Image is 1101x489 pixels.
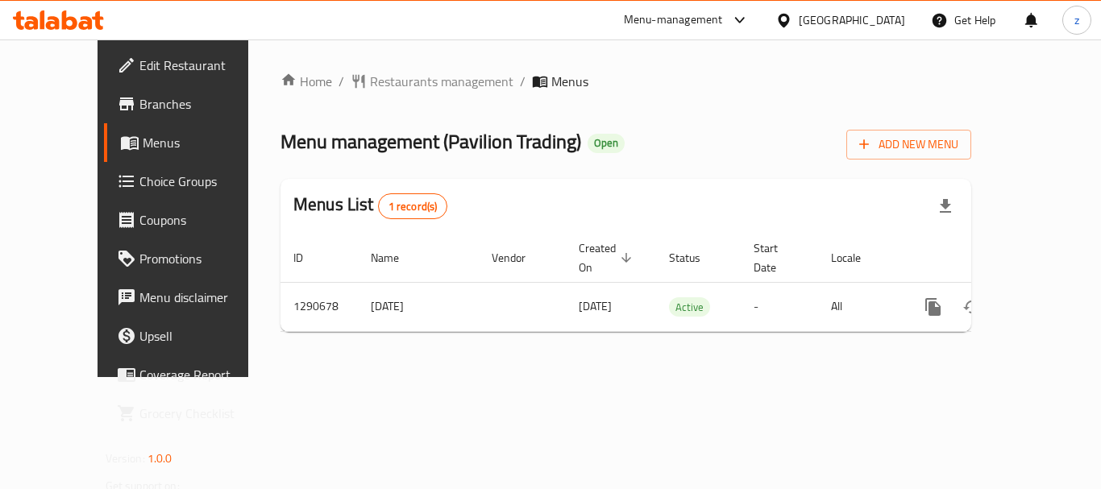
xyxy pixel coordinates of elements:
[846,130,971,160] button: Add New Menu
[859,135,958,155] span: Add New Menu
[280,72,332,91] a: Home
[139,56,268,75] span: Edit Restaurant
[280,234,1082,332] table: enhanced table
[104,123,281,162] a: Menus
[104,394,281,433] a: Grocery Checklist
[104,355,281,394] a: Coverage Report
[914,288,953,326] button: more
[588,136,625,150] span: Open
[104,46,281,85] a: Edit Restaurant
[104,278,281,317] a: Menu disclaimer
[831,248,882,267] span: Locale
[926,187,965,226] div: Export file
[370,72,513,91] span: Restaurants management
[139,365,268,384] span: Coverage Report
[741,282,818,331] td: -
[339,72,344,91] li: /
[280,282,358,331] td: 1290678
[520,72,526,91] li: /
[293,193,447,219] h2: Menus List
[358,282,479,331] td: [DATE]
[147,448,172,469] span: 1.0.0
[551,72,588,91] span: Menus
[818,282,901,331] td: All
[106,448,145,469] span: Version:
[139,404,268,423] span: Grocery Checklist
[799,11,905,29] div: [GEOGRAPHIC_DATA]
[588,134,625,153] div: Open
[139,210,268,230] span: Coupons
[754,238,799,277] span: Start Date
[371,248,420,267] span: Name
[579,296,612,317] span: [DATE]
[669,297,710,317] div: Active
[953,288,991,326] button: Change Status
[293,248,324,267] span: ID
[104,201,281,239] a: Coupons
[139,172,268,191] span: Choice Groups
[492,248,546,267] span: Vendor
[139,288,268,307] span: Menu disclaimer
[579,238,637,277] span: Created On
[104,317,281,355] a: Upsell
[104,239,281,278] a: Promotions
[624,10,723,30] div: Menu-management
[139,249,268,268] span: Promotions
[379,199,447,214] span: 1 record(s)
[378,193,448,219] div: Total records count
[351,72,513,91] a: Restaurants management
[143,133,268,152] span: Menus
[104,85,281,123] a: Branches
[139,94,268,114] span: Branches
[1074,11,1079,29] span: z
[280,123,581,160] span: Menu management ( Pavilion Trading )
[139,326,268,346] span: Upsell
[280,72,971,91] nav: breadcrumb
[669,298,710,317] span: Active
[104,162,281,201] a: Choice Groups
[901,234,1082,283] th: Actions
[669,248,721,267] span: Status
